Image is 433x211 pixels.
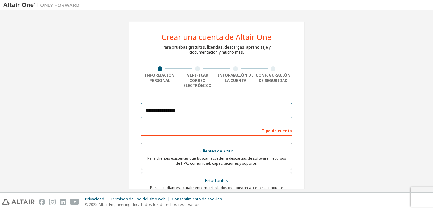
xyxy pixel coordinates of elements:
[85,202,226,207] p: ©
[145,156,288,166] div: Para clientes existentes que buscan acceder a descargas de software, recursos de HPC, comunidad, ...
[110,197,172,202] div: Términos de uso del sitio web
[179,73,217,88] div: Verificar correo electrónico
[145,176,288,185] div: Estudiantes
[254,73,292,83] div: Configuración de seguridad
[89,202,201,207] font: 2025 Altair Engineering, Inc. Todos los derechos reservados.
[145,185,288,195] div: Para estudiantes actualmente matriculados que buscan acceder al paquete gratuito Altair Student E...
[145,147,288,156] div: Clientes de Altair
[70,199,79,205] img: youtube.svg
[163,45,271,55] div: Para pruebas gratuitas, licencias, descargas, aprendizaje y documentación y mucho más.
[2,199,35,205] img: altair_logo.svg
[216,73,254,83] div: Información de la cuenta
[141,73,179,83] div: Información personal
[60,199,66,205] img: linkedin.svg
[141,125,292,136] div: Tipo de cuenta
[162,33,271,41] div: Crear una cuenta de Altair One
[85,197,110,202] div: Privacidad
[3,2,83,8] img: Altair One
[172,197,226,202] div: Consentimiento de cookies
[49,199,56,205] img: instagram.svg
[39,199,45,205] img: facebook.svg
